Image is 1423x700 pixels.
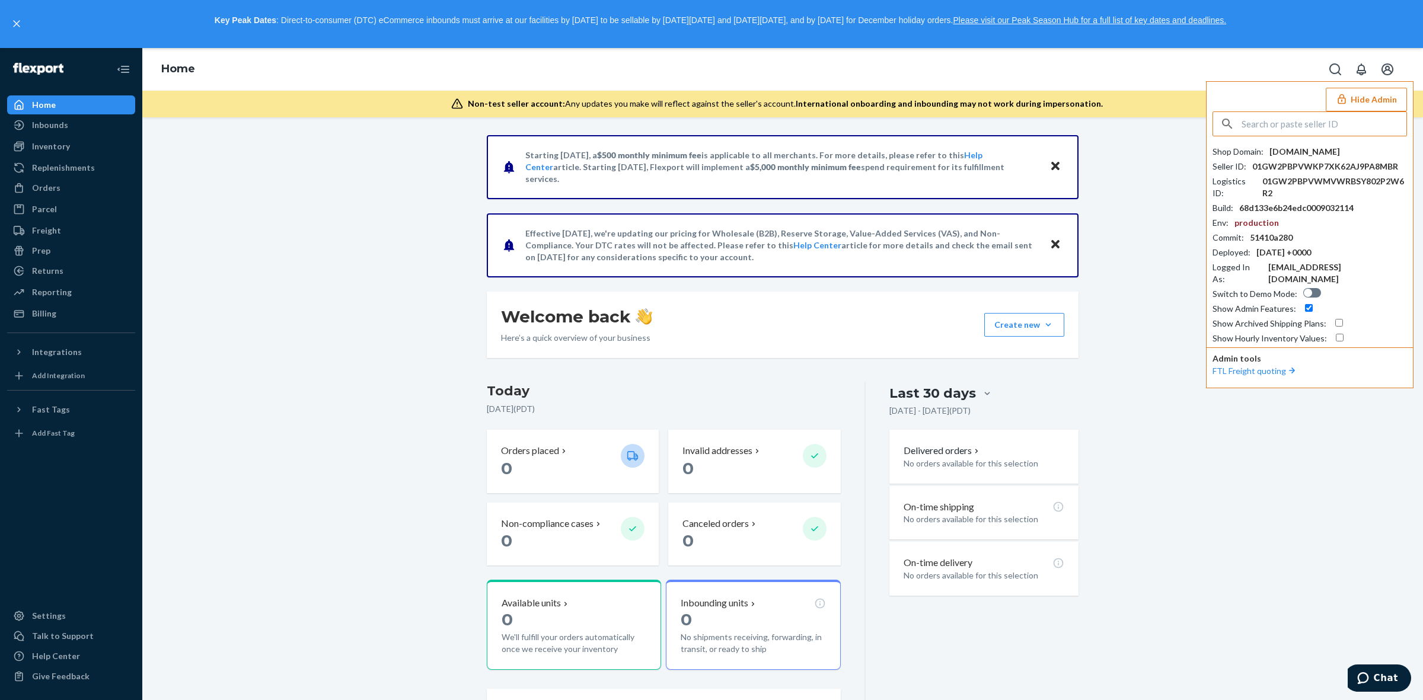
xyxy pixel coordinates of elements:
[984,313,1064,337] button: Create new
[668,430,840,493] button: Invalid addresses 0
[1213,288,1297,300] div: Switch to Demo Mode :
[1323,57,1347,81] button: Open Search Box
[597,150,701,160] span: $500 monthly minimum fee
[681,631,825,655] p: No shipments receiving, forwarding, in transit, or ready to ship
[1349,57,1373,81] button: Open notifications
[681,609,692,629] span: 0
[904,444,981,458] button: Delivered orders
[1262,175,1407,199] div: 01GW2PBPVWMVWRBSY802P2W6R2
[502,631,646,655] p: We'll fulfill your orders automatically once we receive your inventory
[32,245,50,257] div: Prep
[7,366,135,385] a: Add Integration
[32,670,90,682] div: Give Feedback
[468,98,1103,110] div: Any updates you make will reflect against the seller's account.
[32,286,72,298] div: Reporting
[904,570,1064,581] p: No orders available for this selection
[32,346,82,358] div: Integrations
[1213,318,1326,330] div: Show Archived Shipping Plans :
[750,162,861,172] span: $5,000 monthly minimum fee
[682,458,694,478] span: 0
[1048,158,1063,175] button: Close
[889,384,976,402] div: Last 30 days
[487,430,659,493] button: Orders placed 0
[668,503,840,566] button: Canceled orders 0
[1213,366,1298,376] a: FTL Freight quoting
[487,503,659,566] button: Non-compliance cases 0
[501,306,652,327] h1: Welcome back
[32,265,63,277] div: Returns
[1213,261,1262,285] div: Logged In As :
[13,63,63,75] img: Flexport logo
[7,647,135,666] a: Help Center
[32,610,66,622] div: Settings
[501,517,594,530] p: Non-compliance cases
[1213,353,1407,365] p: Admin tools
[32,162,95,174] div: Replenishments
[1376,57,1399,81] button: Open account menu
[32,119,68,131] div: Inbounds
[1250,232,1293,244] div: 51410a280
[1048,236,1063,254] button: Close
[7,627,135,645] button: Talk to Support
[32,308,56,319] div: Billing
[1213,161,1246,172] div: Seller ID :
[7,283,135,302] a: Reporting
[1213,175,1256,199] div: Logistics ID :
[666,580,840,670] button: Inbounding units0No shipments receiving, forwarding, in transit, or ready to ship
[904,556,972,570] p: On-time delivery
[501,444,559,458] p: Orders placed
[32,404,70,415] div: Fast Tags
[28,11,1412,31] p: : Direct-to-consumer (DTC) eCommerce inbounds must arrive at our facilities by [DATE] to be sella...
[32,650,80,662] div: Help Center
[1213,217,1229,229] div: Env :
[32,182,60,194] div: Orders
[793,240,841,250] a: Help Center
[889,405,971,417] p: [DATE] - [DATE] ( PDT )
[501,530,512,551] span: 0
[953,15,1226,25] a: Please visit our Peak Season Hub for a full list of key dates and deadlines.
[11,18,23,30] button: close,
[468,98,565,108] span: Non-test seller account:
[525,228,1038,263] p: Effective [DATE], we're updating our pricing for Wholesale (B2B), Reserve Storage, Value-Added Se...
[7,200,135,219] a: Parcel
[682,517,749,530] p: Canceled orders
[7,343,135,362] button: Integrations
[7,158,135,177] a: Replenishments
[681,596,748,610] p: Inbounding units
[1268,261,1407,285] div: [EMAIL_ADDRESS][DOMAIN_NAME]
[1234,217,1279,229] div: production
[32,630,94,642] div: Talk to Support
[501,458,512,478] span: 0
[161,62,195,75] a: Home
[796,98,1103,108] span: International onboarding and inbounding may not work during impersonation.
[1348,664,1411,694] iframe: Opens a widget where you can chat to one of our agents
[682,530,694,551] span: 0
[32,370,85,381] div: Add Integration
[525,150,982,172] a: Help Center
[7,95,135,114] a: Home
[1242,112,1406,136] input: Search or paste seller ID
[904,513,1064,525] p: No orders available for this selection
[7,137,135,156] a: Inventory
[1239,202,1354,214] div: 68d133e6b24edc0009032114
[32,428,75,438] div: Add Fast Tag
[1213,247,1250,258] div: Deployed :
[7,221,135,240] a: Freight
[7,606,135,625] a: Settings
[1326,88,1407,111] button: Hide Admin
[7,667,135,686] button: Give Feedback
[1213,333,1327,344] div: Show Hourly Inventory Values :
[487,403,841,415] p: [DATE] ( PDT )
[7,304,135,323] a: Billing
[1213,202,1233,214] div: Build :
[682,444,752,458] p: Invalid addresses
[1256,247,1311,258] div: [DATE] +0000
[152,52,205,87] ol: breadcrumbs
[7,424,135,443] a: Add Fast Tag
[502,596,561,610] p: Available units
[636,308,652,325] img: hand-wave emoji
[1269,146,1340,158] div: [DOMAIN_NAME]
[1213,232,1244,244] div: Commit :
[525,149,1038,185] p: Starting [DATE], a is applicable to all merchants. For more details, please refer to this article...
